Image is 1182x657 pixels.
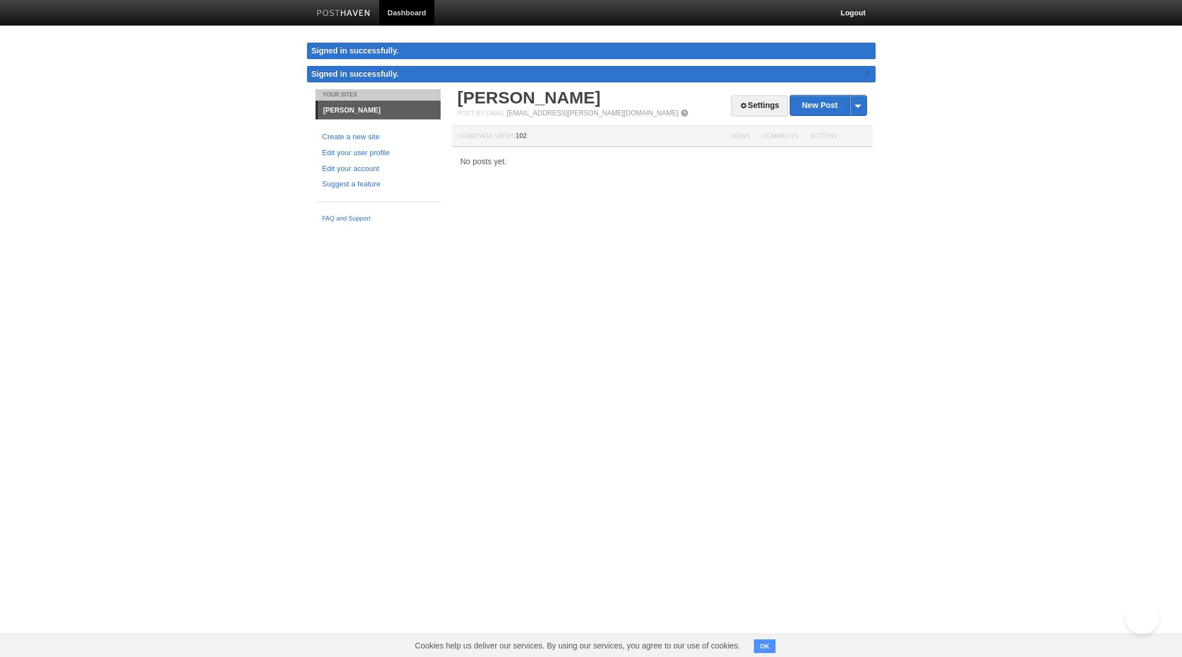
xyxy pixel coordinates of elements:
div: No posts yet. [452,157,873,165]
th: Comments [756,126,804,147]
a: × [862,66,873,80]
th: Actions [804,126,873,147]
div: Signed in successfully. [307,43,876,59]
a: Suggest a feature [322,178,434,190]
a: Edit your account [322,163,434,175]
a: Edit your user profile [322,147,434,159]
img: Posthaven-bar [317,10,371,18]
button: OK [754,639,776,653]
th: Homepage Views [452,126,725,147]
span: Signed in successfully. [312,69,399,78]
a: FAQ and Support [322,214,434,224]
span: Post by Email [458,110,505,117]
span: 102 [516,132,527,140]
iframe: Help Scout Beacon - Open [1125,600,1159,634]
a: [PERSON_NAME] [318,101,441,119]
th: Views [725,126,756,147]
a: Settings [731,95,787,117]
a: New Post [790,95,866,115]
a: [PERSON_NAME] [458,88,601,107]
span: Cookies help us deliver our services. By using our services, you agree to our use of cookies. [404,634,752,657]
li: Your Sites [316,89,441,101]
a: Create a new site [322,131,434,143]
a: [EMAIL_ADDRESS][PERSON_NAME][DOMAIN_NAME] [507,109,678,117]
